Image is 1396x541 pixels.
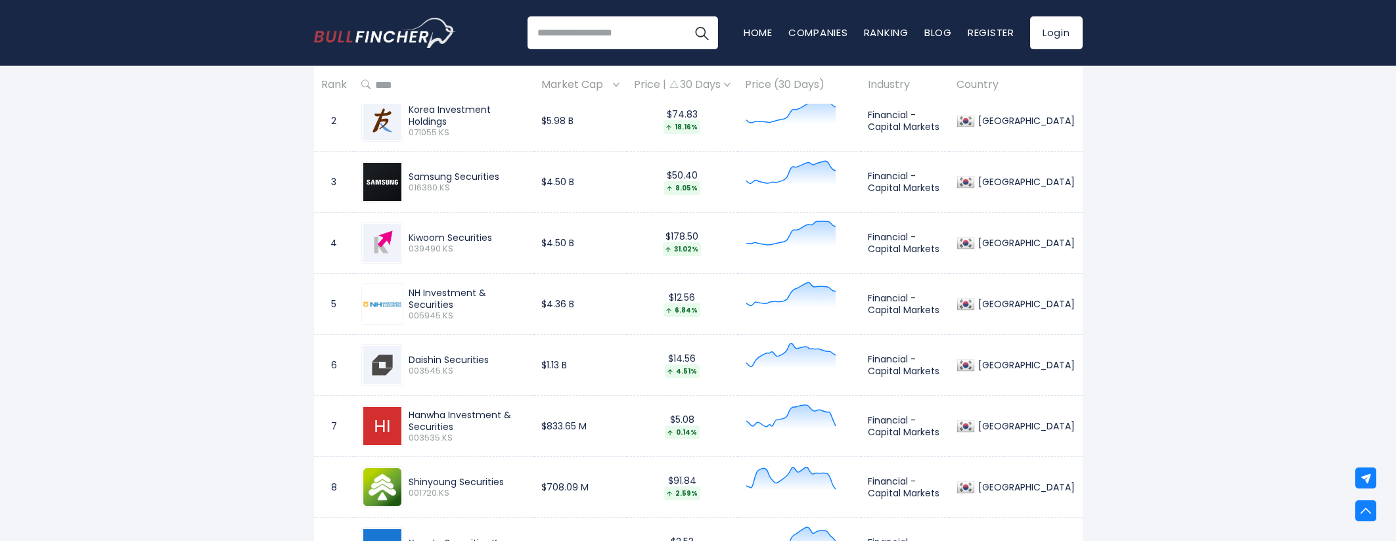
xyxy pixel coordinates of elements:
[861,91,950,152] td: Financial - Capital Markets
[968,26,1014,39] a: Register
[363,163,401,201] img: 016360.KS.png
[314,18,456,48] img: Bullfincher logo
[409,409,527,433] div: Hanwha Investment & Securities
[541,75,610,95] span: Market Cap
[664,487,700,500] div: 2.59%
[409,171,527,183] div: Samsung Securities
[409,476,527,488] div: Shinyoung Securities
[665,425,700,439] div: 0.14%
[975,237,1075,249] div: [GEOGRAPHIC_DATA]
[314,66,354,104] th: Rank
[975,481,1075,493] div: [GEOGRAPHIC_DATA]
[634,230,731,256] div: $178.50
[861,335,950,396] td: Financial - Capital Markets
[665,364,700,378] div: 4.51%
[363,468,401,506] img: 001720.KS.png
[744,26,773,39] a: Home
[534,152,627,213] td: $4.50 B
[534,91,627,152] td: $5.98 B
[314,274,354,335] td: 5
[634,475,731,500] div: $91.84
[861,213,950,274] td: Financial - Capital Markets
[314,18,455,48] a: Go to homepage
[664,120,700,134] div: 18.16%
[314,152,354,213] td: 3
[861,274,950,335] td: Financial - Capital Markets
[861,66,950,104] th: Industry
[534,274,627,335] td: $4.36 B
[975,115,1075,127] div: [GEOGRAPHIC_DATA]
[409,311,527,322] span: 005945.KS
[409,104,527,127] div: Korea Investment Holdings
[924,26,952,39] a: Blog
[861,152,950,213] td: Financial - Capital Markets
[409,244,527,255] span: 039490.KS
[314,213,354,274] td: 4
[975,420,1075,432] div: [GEOGRAPHIC_DATA]
[409,183,527,194] span: 016360.KS
[314,457,354,518] td: 8
[864,26,909,39] a: Ranking
[949,66,1082,104] th: Country
[634,169,731,195] div: $50.40
[861,396,950,457] td: Financial - Capital Markets
[534,213,627,274] td: $4.50 B
[664,181,700,195] div: 8.05%
[363,301,401,307] img: 005945.KS.png
[314,91,354,152] td: 2
[409,433,527,444] span: 003535.KS
[409,366,527,377] span: 003545.KS
[738,66,861,104] th: Price (30 Days)
[975,298,1075,310] div: [GEOGRAPHIC_DATA]
[634,78,731,92] div: Price | 30 Days
[664,303,700,317] div: 6.84%
[314,396,354,457] td: 7
[409,287,527,311] div: NH Investment & Securities
[788,26,848,39] a: Companies
[634,108,731,134] div: $74.83
[534,396,627,457] td: $833.65 M
[409,354,527,366] div: Daishin Securities
[534,335,627,396] td: $1.13 B
[685,16,718,49] button: Search
[634,414,731,439] div: $5.08
[634,353,731,378] div: $14.56
[534,457,627,518] td: $708.09 M
[409,127,527,139] span: 071055.KS
[975,359,1075,371] div: [GEOGRAPHIC_DATA]
[314,335,354,396] td: 6
[363,346,401,384] img: 003545.KS.png
[409,232,527,244] div: Kiwoom Securities
[663,242,701,256] div: 31.02%
[363,102,401,140] img: 071055.KS.png
[363,224,401,262] img: 039490.KS.png
[861,457,950,518] td: Financial - Capital Markets
[1030,16,1083,49] a: Login
[409,488,527,499] span: 001720.KS
[634,292,731,317] div: $12.56
[975,176,1075,188] div: [GEOGRAPHIC_DATA]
